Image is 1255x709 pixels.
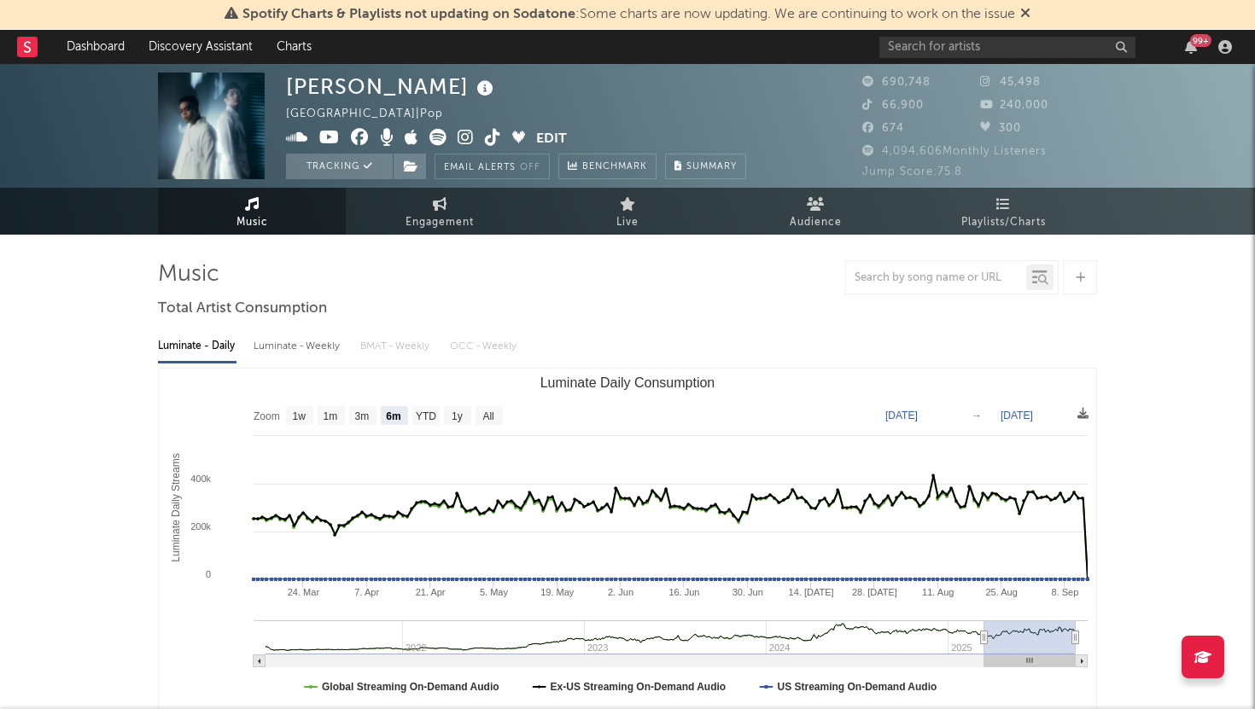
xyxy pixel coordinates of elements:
[985,587,1017,597] text: 25. Aug
[972,410,982,421] text: →
[922,587,954,597] text: 11. Aug
[254,332,343,361] div: Luminate - Weekly
[980,100,1048,111] span: 240,000
[206,569,211,579] text: 0
[862,146,1047,157] span: 4,094,606 Monthly Listeners
[190,474,211,484] text: 400k
[608,587,633,597] text: 2. Jun
[406,212,474,233] span: Engagement
[354,587,379,597] text: 7. Apr
[286,73,498,101] div: [PERSON_NAME]
[862,166,962,177] span: Jump Score: 75.8
[862,123,904,134] span: 674
[1185,40,1197,54] button: 99+
[668,587,699,597] text: 16. Jun
[616,212,639,233] span: Live
[435,154,550,179] button: Email AlertsOff
[540,375,715,390] text: Luminate Daily Consumption
[480,587,509,597] text: 5. May
[158,188,346,235] a: Music
[286,154,393,179] button: Tracking
[879,37,1135,58] input: Search for artists
[236,212,268,233] span: Music
[286,104,463,125] div: [GEOGRAPHIC_DATA] | Pop
[1020,8,1030,21] span: Dismiss
[254,410,280,422] text: Zoom
[885,410,918,421] text: [DATE]
[852,587,897,597] text: 28. [DATE]
[540,587,575,597] text: 19. May
[55,30,137,64] a: Dashboard
[790,212,842,233] span: Audience
[324,410,338,422] text: 1m
[242,8,575,21] span: Spotify Charts & Playlists not updating on Sodatone
[322,681,499,693] text: Global Streaming On-Demand Audio
[686,162,737,171] span: Summary
[265,30,324,64] a: Charts
[733,587,763,597] text: 30. Jun
[242,8,1015,21] span: : Some charts are now updating. We are continuing to work on the issue
[558,154,657,179] a: Benchmark
[346,188,534,235] a: Engagement
[158,332,236,361] div: Luminate - Daily
[137,30,265,64] a: Discovery Assistant
[170,453,182,561] text: Luminate Daily Streams
[534,188,721,235] a: Live
[288,587,320,597] text: 24. Mar
[980,77,1041,88] span: 45,498
[846,271,1026,285] input: Search by song name or URL
[582,157,647,177] span: Benchmark
[355,410,370,422] text: 3m
[416,587,446,597] text: 21. Apr
[293,410,306,422] text: 1w
[551,681,727,693] text: Ex-US Streaming On-Demand Audio
[158,299,327,319] span: Total Artist Consumption
[721,188,909,235] a: Audience
[482,410,493,422] text: All
[1001,410,1033,421] text: [DATE]
[777,681,937,693] text: US Streaming On-Demand Audio
[536,129,567,150] button: Edit
[665,154,746,179] button: Summary
[452,410,463,422] text: 1y
[961,212,1046,233] span: Playlists/Charts
[862,77,931,88] span: 690,748
[980,123,1021,134] span: 300
[386,410,400,422] text: 6m
[1052,587,1079,597] text: 8. Sep
[520,163,540,172] em: Off
[909,188,1097,235] a: Playlists/Charts
[1190,34,1211,47] div: 99 +
[190,521,211,532] text: 200k
[789,587,834,597] text: 14. [DATE]
[416,410,436,422] text: YTD
[862,100,924,111] span: 66,900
